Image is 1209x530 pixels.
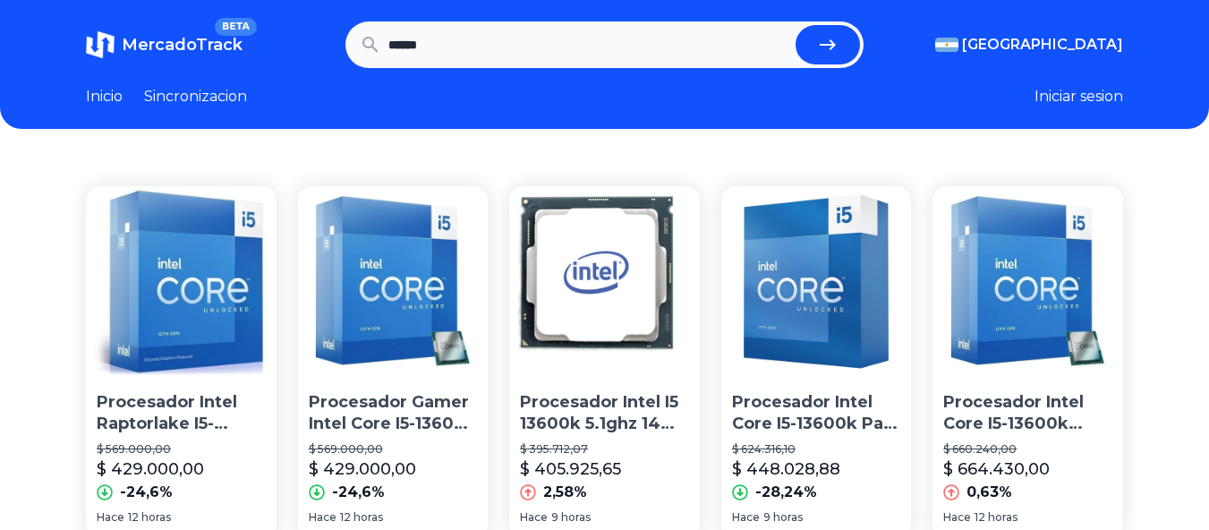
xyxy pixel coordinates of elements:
p: 0,63% [966,482,1012,503]
img: MercadoTrack [86,30,115,59]
p: Procesador Intel Raptorlake I5-13600k S1700 [97,391,266,436]
p: -24,6% [120,482,173,503]
p: Procesador Intel Core I5-13600k Para Equipos De Escritorio 1 [732,391,901,436]
p: $ 395.712,07 [520,442,689,457]
span: 9 horas [763,510,803,525]
img: Procesador Intel Raptorlake I5-13600k S1700 [86,186,277,377]
p: $ 569.000,00 [97,442,266,457]
img: Procesador Gamer Intel Core I5-13600k Bx8071513600k De 14 Núcleos Y 5.1ghz De Frecuencia Con Gráf... [298,186,489,377]
span: Hace [309,510,336,525]
p: $ 664.430,00 [943,457,1050,482]
p: $ 569.000,00 [309,442,478,457]
p: $ 660.240,00 [943,442,1112,457]
p: $ 624.316,10 [732,442,901,457]
span: 9 horas [551,510,591,525]
p: $ 429.000,00 [309,457,416,482]
img: Procesador Intel I5 13600k 5.1ghz 14 Core Bx8071513600k [509,186,700,377]
p: -28,24% [755,482,817,503]
span: Hace [732,510,760,525]
span: Hace [943,510,971,525]
button: [GEOGRAPHIC_DATA] [935,34,1123,56]
a: Sincronizacion [144,86,247,107]
button: Iniciar sesion [1034,86,1123,107]
span: [GEOGRAPHIC_DATA] [962,34,1123,56]
a: Inicio [86,86,123,107]
img: Procesador Intel Core I5-13600k Para Equipos De Escritorio 1 [721,186,912,377]
img: Argentina [935,38,958,52]
p: $ 448.028,88 [732,457,840,482]
span: 12 horas [128,510,171,525]
p: $ 405.925,65 [520,457,621,482]
p: $ 429.000,00 [97,457,204,482]
img: Procesador Intel Core I5-13600k 5.1ghz Con Video Sin Cooler [932,186,1123,377]
p: 2,58% [543,482,587,503]
p: -24,6% [332,482,385,503]
span: 12 horas [340,510,383,525]
span: MercadoTrack [122,35,243,55]
span: Hace [97,510,124,525]
p: Procesador Intel Core I5-13600k 5.1ghz Con Video Sin Cooler [943,391,1112,436]
a: MercadoTrackBETA [86,30,243,59]
span: BETA [215,18,257,36]
p: Procesador Gamer Intel Core I5-13600k Bx8071513600k De 14 Núcleos Y 5.1ghz De Frecuencia Con Gráf... [309,391,478,436]
span: Hace [520,510,548,525]
p: Procesador Intel I5 13600k 5.1ghz 14 Core Bx8071513600k [520,391,689,436]
span: 12 horas [975,510,1017,525]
